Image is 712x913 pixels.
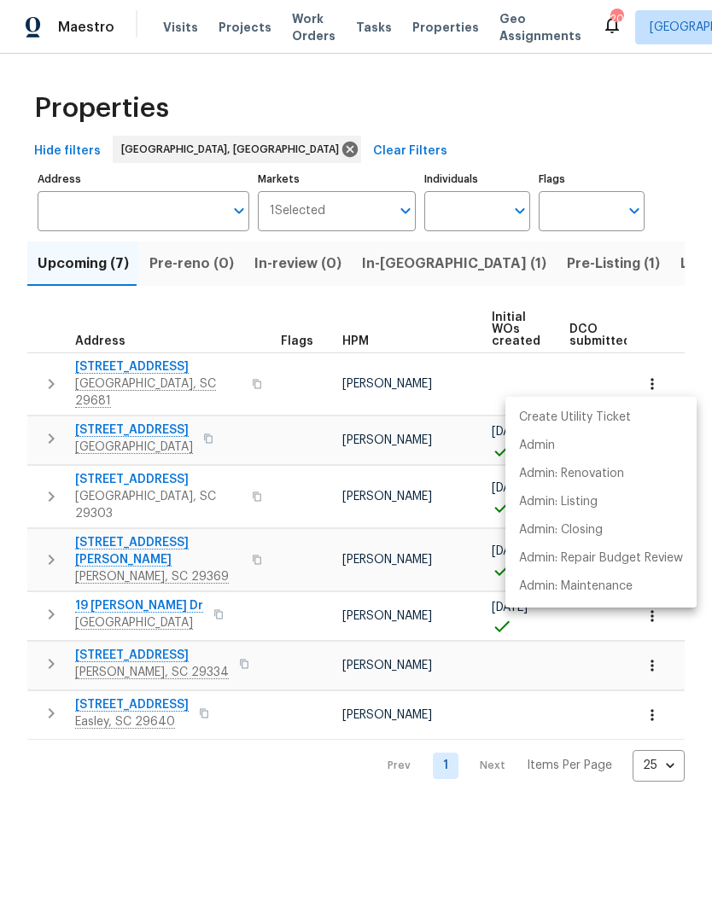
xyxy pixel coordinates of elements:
p: Admin: Maintenance [519,578,633,596]
p: Admin [519,437,555,455]
p: Admin: Repair Budget Review [519,550,683,567]
p: Create Utility Ticket [519,409,631,427]
p: Admin: Listing [519,493,598,511]
p: Admin: Renovation [519,465,624,483]
p: Admin: Closing [519,521,603,539]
